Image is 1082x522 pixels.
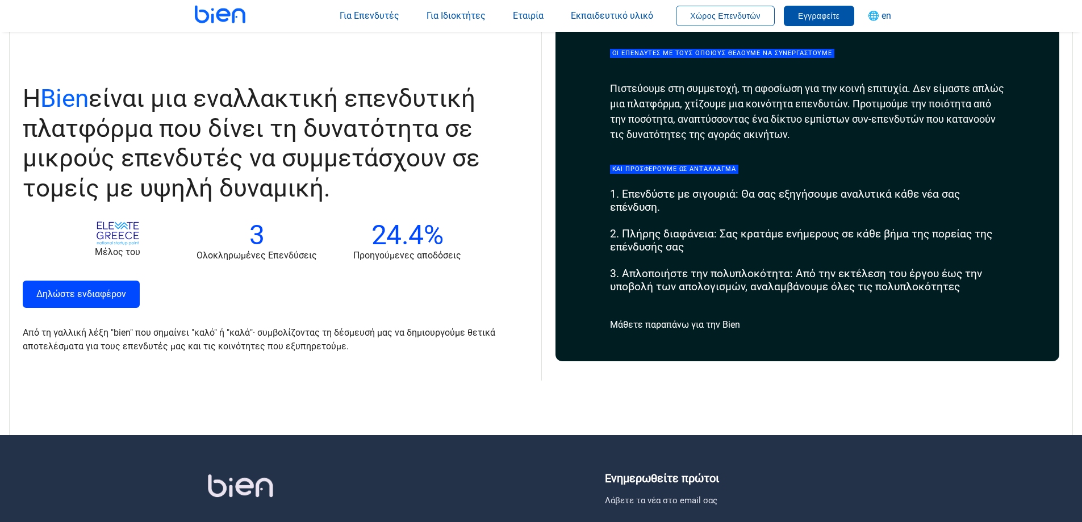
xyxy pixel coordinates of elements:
span: Εγγραφείτε [798,11,840,20]
div: header-logo.png [186,449,300,522]
p: Ολοκληρωμένες Επενδύσεις [197,249,317,262]
span: Εταιρία [513,10,544,21]
span: Bien [40,83,89,113]
a: bien Logo [186,449,597,522]
p: Λάβετε τα νέα στο email σας [605,494,896,507]
span: Εκπαιδευτικό υλικό [571,10,653,21]
span: Η είναι μια εναλλακτική επενδυτική πλατφόρμα που δίνει τη δυνατότητα σε μικρούς επενδυτές να συμμ... [23,83,480,203]
p: 3 [197,222,317,249]
span: Για Επενδυτές [340,10,399,21]
span: Για Ιδιοκτήτες [427,10,486,21]
button: Χώρος Επενδυτών [676,6,775,26]
h3: Ενημερωθείτε πρώτοι [605,469,896,488]
a: Οι επενδυτές με τους οποίους θέλουμε να συνεργαστούμε Πιστεύουμε στη συμμετοχή, τη αφοσίωση για τ... [555,5,1060,344]
h3: 2. Πλήρης διαφάνεια: Σας κρατάμε ενήμερους σε κάθε βήμα της πορείας της επένδυσής σας [610,227,1005,253]
h3: 3. Απλοποιήστε την πολυπλοκότητα: Από την εκτέλεση του έργου έως την υποβολή των απολογισμών, ανα... [610,267,1005,293]
h3: 1. Επενδύστε με σιγουριά: Θα σας εξηγήσουμε αναλυτικά κάθε νέα σας επένδυση. [610,187,1005,214]
span: Μάθετε παραπάνω για την Bien [610,316,740,334]
a: Εγγραφείτε [784,10,854,21]
span: Χώρος Επενδυτών [690,11,761,20]
span: Και προσφέρουμε ως αντάλλαγμα [610,165,739,174]
span: % [424,219,444,251]
button: Εγγραφείτε [784,6,854,26]
a: Χώρος Επενδυτών [676,10,775,21]
p: Προηγούμενες αποδόσεις [353,249,461,262]
p: Πιστεύουμε στη συμμετοχή, τη αφοσίωση για την κοινή επιτυχία. Δεν είμαστε απλώς μια πλατφόρμα, χτ... [610,81,1005,142]
span: 🌐 en [868,10,891,21]
p: Μέλος του [75,245,160,259]
span: Οι επενδυτές με τους οποίους θέλουμε να συνεργαστούμε [610,49,835,58]
a: Δηλώστε ενδιαφέρον [23,281,140,308]
p: 24.4 [353,222,461,249]
p: Από τη γαλλική λέξη "bien" που σημαίνει "καλό" ή "καλά"· συμβολίζοντας τη δέσμευσή μας να δημιουρ... [23,326,514,353]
